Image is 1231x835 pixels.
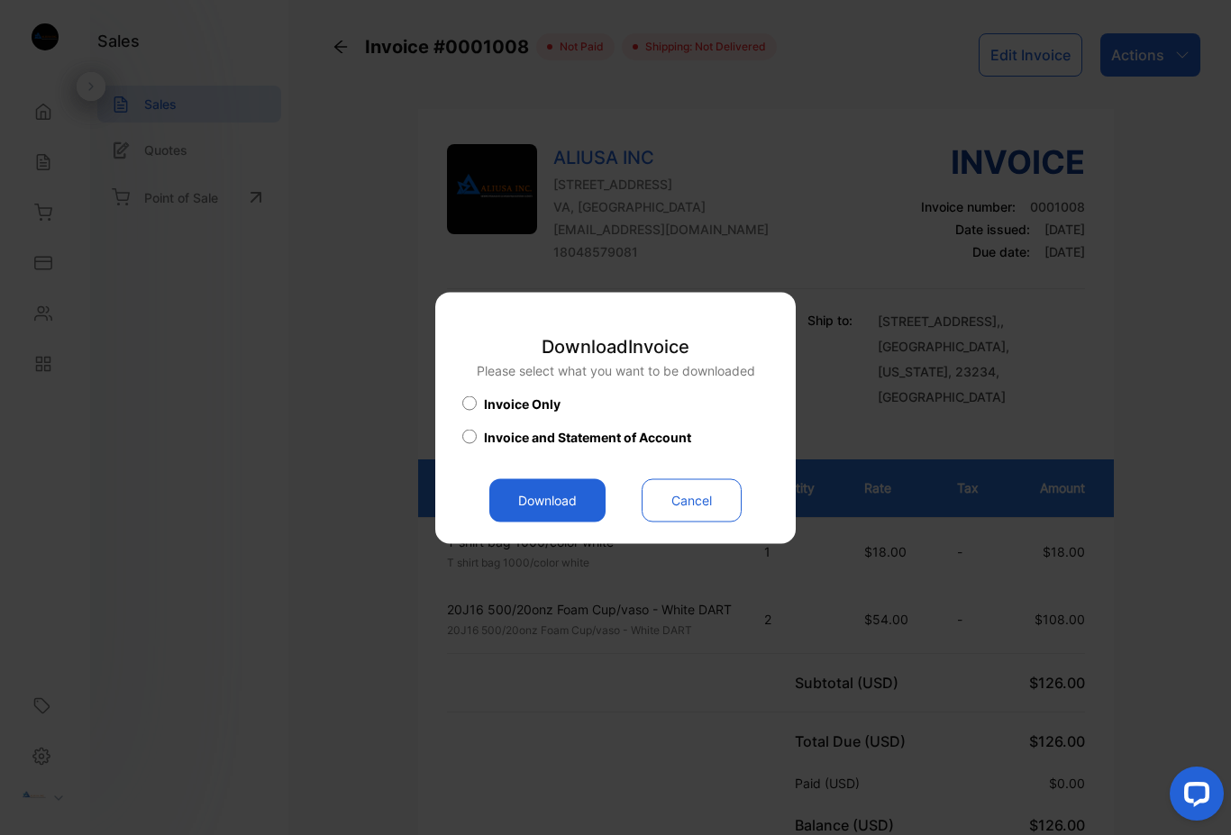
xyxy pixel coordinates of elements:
span: Invoice Only [484,394,561,413]
button: Download [489,478,606,522]
span: Invoice and Statement of Account [484,427,691,446]
p: Download Invoice [477,332,755,359]
p: Please select what you want to be downloaded [477,360,755,379]
iframe: LiveChat chat widget [1155,759,1231,835]
button: Cancel [642,478,742,522]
